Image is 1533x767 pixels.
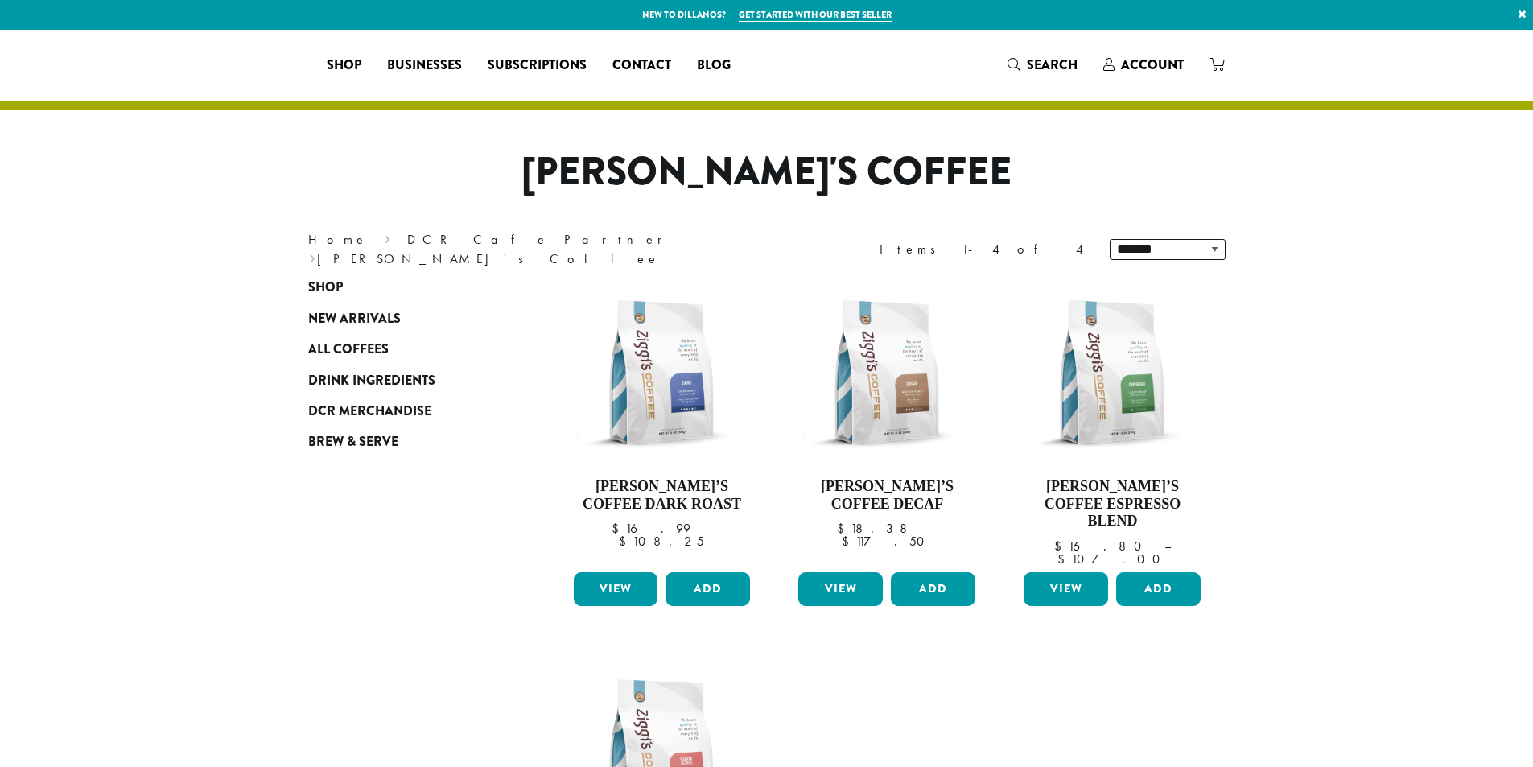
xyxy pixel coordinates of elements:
[794,478,979,513] h4: [PERSON_NAME]’s Coffee Decaf
[666,572,750,606] button: Add
[1054,538,1068,555] span: $
[570,478,755,513] h4: [PERSON_NAME]’s Coffee Dark Roast
[308,303,501,334] a: New Arrivals
[798,572,883,606] a: View
[308,396,501,427] a: DCR Merchandise
[837,520,915,537] bdi: 18.38
[930,520,937,537] span: –
[570,280,755,566] a: [PERSON_NAME]’s Coffee Dark Roast
[308,365,501,395] a: Drink Ingredients
[794,280,979,465] img: Ziggis-Decaf-Blend-12-oz.png
[706,520,712,537] span: –
[1024,572,1108,606] a: View
[387,56,462,76] span: Businesses
[488,56,587,76] span: Subscriptions
[1020,280,1205,566] a: [PERSON_NAME]’s Coffee Espresso Blend
[327,56,361,76] span: Shop
[308,272,501,303] a: Shop
[385,225,390,249] span: ›
[1027,56,1078,74] span: Search
[842,533,855,550] span: $
[1057,551,1168,567] bdi: 107.00
[310,244,315,269] span: ›
[891,572,975,606] button: Add
[308,402,431,422] span: DCR Merchandise
[308,231,368,248] a: Home
[612,520,625,537] span: $
[697,56,731,76] span: Blog
[308,427,501,457] a: Brew & Serve
[1020,280,1205,465] img: Ziggis-Espresso-Blend-12-oz.png
[1116,572,1201,606] button: Add
[308,340,389,360] span: All Coffees
[739,8,892,22] a: Get started with our best seller
[314,52,374,78] a: Shop
[308,432,398,452] span: Brew & Serve
[308,230,743,269] nav: Breadcrumb
[1020,478,1205,530] h4: [PERSON_NAME]’s Coffee Espresso Blend
[880,240,1086,259] div: Items 1-4 of 4
[837,520,851,537] span: $
[612,56,671,76] span: Contact
[842,533,932,550] bdi: 117.50
[569,280,754,465] img: Ziggis-Dark-Blend-12-oz.png
[308,334,501,365] a: All Coffees
[296,149,1238,196] h1: [PERSON_NAME]'s Coffee
[995,52,1090,78] a: Search
[308,309,401,329] span: New Arrivals
[1054,538,1149,555] bdi: 16.80
[308,371,435,391] span: Drink Ingredients
[574,572,658,606] a: View
[612,520,690,537] bdi: 16.99
[619,533,704,550] bdi: 108.25
[1121,56,1184,74] span: Account
[1164,538,1171,555] span: –
[407,231,674,248] a: DCR Cafe Partner
[794,280,979,566] a: [PERSON_NAME]’s Coffee Decaf
[1057,551,1071,567] span: $
[308,278,343,298] span: Shop
[619,533,633,550] span: $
